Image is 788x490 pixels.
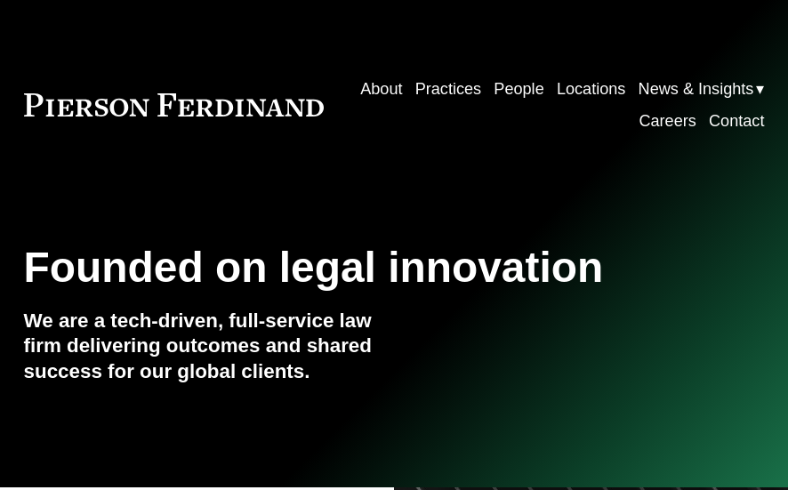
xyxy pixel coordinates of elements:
[24,309,394,384] h4: We are a tech-driven, full-service law firm delivering outcomes and shared success for our global...
[639,73,765,105] a: folder dropdown
[24,244,641,293] h1: Founded on legal innovation
[639,75,754,104] span: News & Insights
[639,105,696,137] a: Careers
[415,73,481,105] a: Practices
[709,105,764,137] a: Contact
[494,73,543,105] a: People
[360,73,402,105] a: About
[557,73,626,105] a: Locations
